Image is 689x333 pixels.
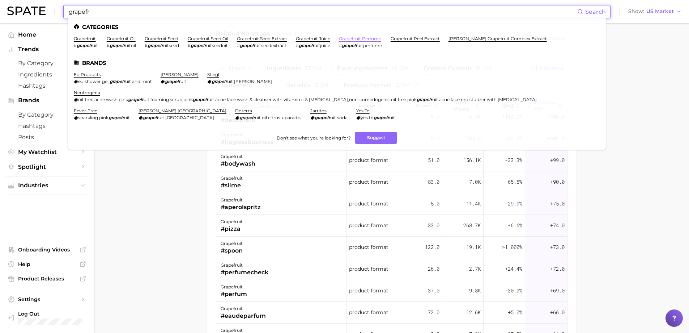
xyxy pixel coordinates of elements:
span: Product Releases [18,275,76,282]
span: 268.7k [463,221,481,230]
span: Search [585,8,606,15]
span: product format [349,178,388,186]
a: Spotlight [6,161,88,172]
span: by Category [18,60,76,67]
span: Trends [18,46,76,53]
a: by Category [6,109,88,120]
span: Onboarding Videos [18,246,76,253]
a: grapefruit seed extract [237,36,287,41]
em: grapefr [109,115,124,120]
a: grapefruit oil [107,36,136,41]
span: 9.8k [469,286,481,295]
span: Show [628,9,644,13]
span: yes to [361,115,374,120]
span: product format [349,265,388,273]
span: uit [GEOGRAPHIC_DATA] [158,115,214,120]
span: product format [349,243,388,251]
button: Brands [6,95,88,106]
span: Spotlight [18,163,76,170]
em: grapefr [165,79,180,84]
em: grapefr [212,79,227,84]
a: [PERSON_NAME] grapefruit complex extract [448,36,547,41]
span: Hashtags [18,122,76,129]
span: uit soda [330,115,348,120]
span: Help [18,261,76,267]
span: +66.0 [550,308,565,317]
span: Industries [18,182,76,189]
span: uit foaming scrub [144,97,182,102]
span: >1,000% [502,243,522,250]
a: stiegl [207,72,219,77]
em: grapefr [193,97,208,102]
span: +75.0 [550,199,565,208]
div: grapefruit [221,152,255,161]
em: grapefr [128,97,144,102]
span: 33.0 [428,221,439,230]
button: grapefruit#spoonproduct format122.019.1k>1,000%+73.0 [216,237,567,258]
span: 7.0k [469,178,481,186]
div: grapefruit [221,239,243,248]
span: uitjuice [314,43,330,48]
span: uit [180,79,186,84]
div: grapefruit [221,304,266,313]
span: product format [349,199,388,208]
span: uit acne face wash & cleanser with vitamin c & [MEDICAL_DATA] [208,97,348,102]
span: Ingredients [18,71,76,78]
a: Posts [6,132,88,143]
div: grapefruit [221,196,261,204]
span: +74.0 [550,221,565,230]
span: -33.3% [505,156,522,165]
span: 122.0 [425,243,439,251]
span: uit [PERSON_NAME] [227,79,272,84]
span: Log Out [18,311,92,317]
li: Brands [74,60,600,66]
span: 12.6k [466,308,481,317]
em: grapefr [239,115,255,120]
span: product format [349,286,388,295]
button: grapefruit#eaudeparfumproduct format72.012.6k+5.0%+66.0 [216,302,567,324]
span: My Watchlist [18,149,76,155]
span: -6.6% [508,221,522,230]
span: 26.0 [428,265,439,273]
span: 11.4k [466,199,481,208]
em: grapefr [110,43,125,48]
button: Suggest [355,132,397,144]
span: non-comedogenic oil-free pink [349,97,417,102]
span: Don't see what you're looking for? [277,135,351,141]
span: 83.0 [428,178,439,186]
button: grapefruit#perfumecheckproduct format26.02.7k+24.4%+72.0 [216,258,567,280]
button: grapefruit#aperolspritzproduct format5.011.4k-29.9%+75.0 [216,193,567,215]
div: grapefruit [221,174,243,183]
span: # [237,43,240,48]
a: [PERSON_NAME] [161,72,199,77]
span: 19.1k [466,243,481,251]
span: uitseed [163,43,179,48]
div: , , [74,97,537,102]
button: grapefruit#bodywashproduct format51.0156.1k-33.3%+99.0 [216,150,567,171]
span: uitoil [125,43,136,48]
a: grapefruit [74,36,96,41]
span: uit [124,115,130,120]
span: uitperfume [357,43,382,48]
a: fever-tree [74,108,97,113]
span: by Category [18,111,76,118]
a: Ingredients [6,69,88,80]
a: grapefruit juice [296,36,330,41]
a: Onboarding Videos [6,244,88,255]
button: grapefruit#slimeproduct format83.07.0k-65.8%+90.0 [216,171,567,193]
a: Help [6,259,88,270]
span: # [188,43,191,48]
a: eo products [74,72,101,77]
a: My Watchlist [6,146,88,158]
em: grapefr [240,43,255,48]
span: # [145,43,148,48]
span: uitseedoil [206,43,227,48]
div: grapefruit [221,217,243,226]
a: Product Releases [6,273,88,284]
span: +72.0 [550,265,565,273]
a: neutrogena [74,90,100,95]
span: sparkling pink [78,115,109,120]
button: Trends [6,44,88,55]
span: -30.0% [505,286,522,295]
div: #perfumecheck [221,268,268,277]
